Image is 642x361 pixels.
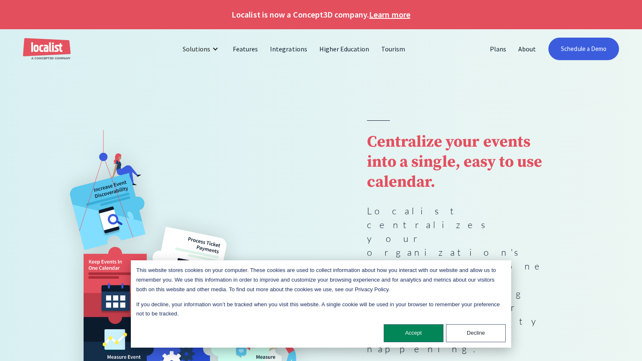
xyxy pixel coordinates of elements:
a: home [23,38,71,60]
a: Integrations [264,39,313,59]
button: Decline [446,324,506,342]
div: Solutions [176,39,227,59]
a: About [512,39,542,59]
p: If you decline, your information won’t be tracked when you visit this website. A single cookie wi... [136,300,506,319]
a: Features [227,39,264,59]
a: Higher Education [313,39,376,59]
a: Tourism [375,39,411,59]
button: Accept [384,324,443,342]
p: This website stores cookies on your computer. These cookies are used to collect information about... [136,266,506,294]
a: Plans [484,39,512,59]
div: Solutions [183,44,210,54]
div: Cookie banner [131,260,511,348]
strong: Centralize your events into a single, easy to use calendar. [367,132,543,192]
a: Schedule a Demo [548,38,619,60]
p: Localist centralizes your organization's events into one fully-branded calendar, making it easier... [367,204,550,356]
a: Learn more [369,8,410,21]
